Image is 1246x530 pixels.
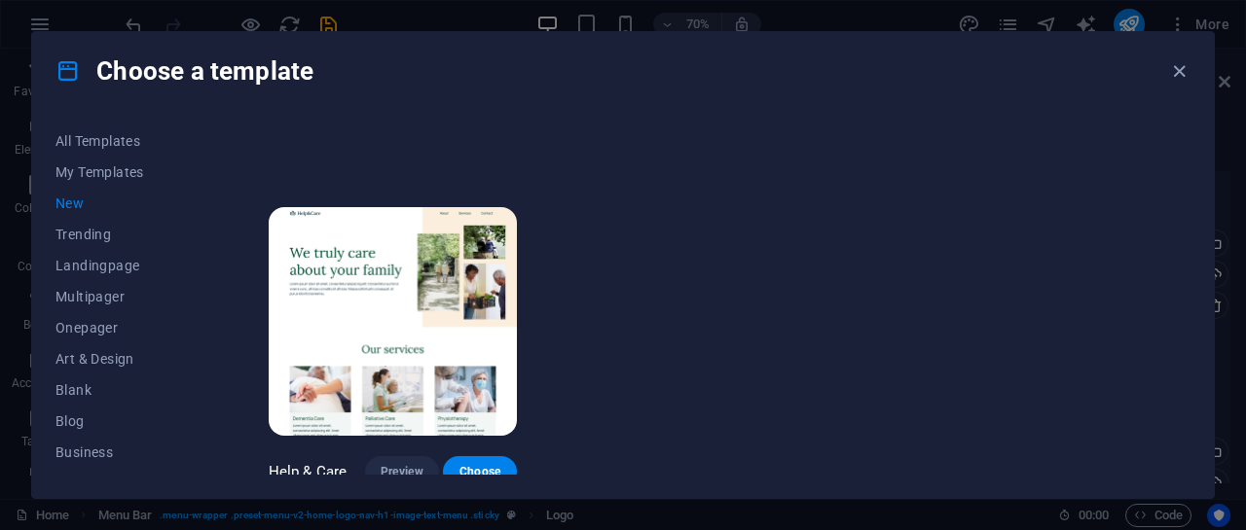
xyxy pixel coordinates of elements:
span: Blank [55,382,183,398]
img: Help & Care [269,207,518,437]
span: Preview [381,464,423,479]
span: All Templates [55,133,183,149]
span: Multipager [55,289,183,304]
span: New [55,195,183,211]
button: Blog [55,406,183,437]
span: Landingpage [55,258,183,273]
button: Choose [443,456,517,487]
button: Business [55,437,183,468]
button: My Templates [55,157,183,188]
button: Art & Design [55,343,183,374]
p: Help & Care [269,462,348,481]
span: Trending [55,227,183,242]
button: Multipager [55,281,183,312]
button: New [55,188,183,219]
span: Choose [458,464,501,479]
button: Education & Culture [55,468,183,499]
button: All Templates [55,125,183,157]
span: Blog [55,413,183,429]
button: Trending [55,219,183,250]
button: Preview [365,456,439,487]
span: Onepager [55,320,183,336]
span: Art & Design [55,351,183,367]
button: Landingpage [55,250,183,281]
span: My Templates [55,164,183,180]
button: Onepager [55,312,183,343]
button: Blank [55,374,183,406]
span: Business [55,444,183,460]
h4: Choose a template [55,55,313,87]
